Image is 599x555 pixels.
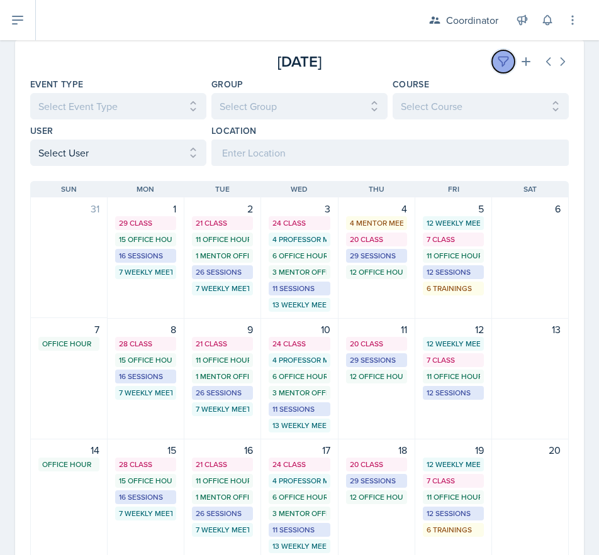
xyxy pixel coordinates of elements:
div: 10 [269,322,330,337]
div: 6 [500,201,561,216]
div: 4 [346,201,407,216]
div: 3 Mentor Office Hours [272,387,326,398]
div: 6 Office Hours [272,492,326,503]
div: 4 Mentor Meetings [350,217,403,229]
div: 4 Professor Meetings [272,234,326,245]
input: Enter Location [211,140,569,166]
div: Office Hour [42,459,96,470]
div: 7 Class [427,354,480,366]
label: Group [211,78,244,91]
div: 4 Professor Meetings [272,475,326,486]
div: 19 [423,442,484,458]
div: 12 Weekly Meetings [427,217,480,229]
div: 15 Office Hours [119,234,172,245]
div: 7 Weekly Meetings [119,267,172,278]
div: 21 Class [196,338,249,349]
div: 7 Weekly Meetings [119,508,172,519]
div: Office Hour [42,338,96,349]
div: 14 [38,442,99,458]
div: 11 Sessions [272,524,326,536]
div: 12 Sessions [427,387,480,398]
div: 7 Class [427,475,480,486]
div: 20 [500,442,561,458]
div: 1 Mentor Office Hour [196,250,249,261]
label: Event Type [30,78,84,91]
div: 6 Trainings [427,283,480,294]
div: 28 Class [119,338,172,349]
div: 12 Sessions [427,267,480,278]
div: 11 Sessions [272,283,326,294]
div: 26 Sessions [196,387,249,398]
div: 17 [269,442,330,458]
div: 11 Office Hours [196,234,249,245]
div: 3 Mentor Office Hours [272,267,326,278]
div: 20 Class [350,338,403,349]
div: 29 Sessions [350,250,403,261]
div: 11 Office Hours [196,475,249,486]
span: Wed [291,184,308,195]
div: 12 Office Hours [350,371,403,382]
div: 4 Professor Meetings [272,354,326,366]
div: 12 Sessions [427,508,480,519]
span: Tue [215,184,230,195]
div: 11 Office Hours [196,354,249,366]
div: 21 Class [196,217,249,229]
div: 3 [269,201,330,216]
div: Coordinator [446,13,498,28]
div: 7 [38,322,99,337]
div: 12 Office Hours [350,492,403,503]
div: 16 Sessions [119,250,172,261]
div: 15 Office Hours [119,475,172,486]
div: 11 [346,322,407,337]
div: 12 [423,322,484,337]
div: 16 Sessions [119,371,172,382]
div: 1 Mentor Office Hour [196,371,249,382]
div: 9 [192,322,253,337]
div: 13 [500,322,561,337]
div: 7 Weekly Meetings [196,283,249,294]
div: 20 Class [350,459,403,470]
span: Thu [369,184,384,195]
div: 7 Weekly Meetings [196,524,249,536]
div: 2 [192,201,253,216]
div: 1 Mentor Office Hour [196,492,249,503]
div: 7 Weekly Meetings [119,387,172,398]
div: 16 Sessions [119,492,172,503]
span: Sat [523,184,537,195]
div: [DATE] [210,50,389,73]
div: 21 Class [196,459,249,470]
div: 20 Class [350,234,403,245]
span: Mon [137,184,154,195]
div: 16 [192,442,253,458]
div: 13 Weekly Meetings [272,541,326,552]
div: 28 Class [119,459,172,470]
div: 29 Class [119,217,172,229]
div: 6 Office Hours [272,371,326,382]
div: 13 Weekly Meetings [272,299,326,310]
div: 15 [115,442,176,458]
div: 5 [423,201,484,216]
div: 7 Class [427,234,480,245]
div: 11 Sessions [272,404,326,415]
div: 15 Office Hours [119,354,172,366]
div: 31 [38,201,99,216]
div: 26 Sessions [196,267,249,278]
div: 13 Weekly Meetings [272,420,326,431]
div: 26 Sessions [196,508,249,519]
div: 11 Office Hours [427,492,480,503]
div: 6 Office Hours [272,250,326,261]
div: 24 Class [272,217,326,229]
div: 18 [346,442,407,458]
div: 3 Mentor Office Hours [272,508,326,519]
div: 24 Class [272,459,326,470]
div: 6 Trainings [427,524,480,536]
label: User [30,124,53,137]
label: Location [211,124,257,137]
div: 11 Office Hours [427,250,480,261]
span: Fri [448,184,459,195]
div: 29 Sessions [350,475,403,486]
div: 12 Weekly Meetings [427,459,480,470]
div: 29 Sessions [350,354,403,366]
div: 1 [115,201,176,216]
div: 12 Weekly Meetings [427,338,480,349]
